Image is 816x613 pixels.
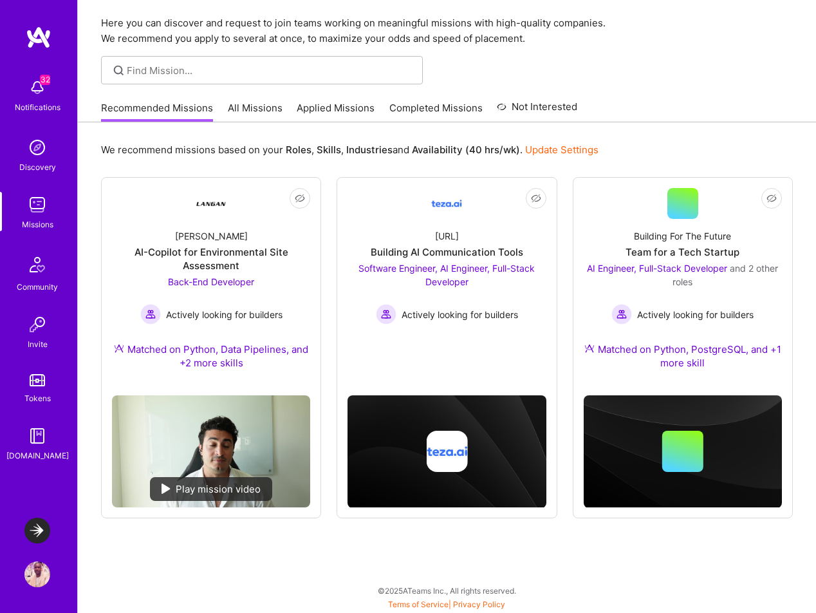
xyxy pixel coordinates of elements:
a: Terms of Service [388,599,449,609]
img: Community [22,249,53,280]
div: [URL] [435,229,459,243]
div: Notifications [15,100,60,114]
img: Company Logo [196,188,227,219]
a: Completed Missions [389,101,483,122]
a: Applied Missions [297,101,375,122]
img: guide book [24,423,50,449]
a: Not Interested [497,99,577,122]
img: User Avatar [24,561,50,587]
p: We recommend missions based on your , , and . [101,143,598,156]
a: User Avatar [21,561,53,587]
img: discovery [24,135,50,160]
img: teamwork [24,192,50,218]
b: Skills [317,144,341,156]
img: LaunchDarkly: Experimentation Delivery Team [24,518,50,543]
a: LaunchDarkly: Experimentation Delivery Team [21,518,53,543]
div: Matched on Python, Data Pipelines, and +2 more skills [112,343,310,370]
a: Company Logo[URL]Building AI Communication ToolsSoftware Engineer, AI Engineer, Full-Stack Develo... [348,188,546,343]
input: Find Mission... [127,64,413,77]
img: cover [348,395,546,507]
img: Ateam Purple Icon [584,343,595,354]
div: AI-Copilot for Environmental Site Assessment [112,245,310,272]
i: icon EyeClosed [766,193,777,203]
div: Community [17,280,58,294]
div: © 2025 ATeams Inc., All rights reserved. [77,574,816,607]
div: [DOMAIN_NAME] [6,449,69,462]
img: play [162,484,171,494]
div: [PERSON_NAME] [175,229,248,243]
img: tokens [30,374,45,386]
img: No Mission [112,395,310,507]
div: Building For The Future [634,229,731,243]
div: Discovery [19,160,56,174]
img: Invite [24,312,50,337]
p: Here you can discover and request to join teams working on meaningful missions with high-quality ... [101,15,793,46]
span: 32 [40,75,50,85]
div: Missions [22,218,53,231]
a: Company Logo[PERSON_NAME]AI-Copilot for Environmental Site AssessmentBack-End Developer Actively ... [112,188,310,385]
img: Actively looking for builders [140,304,161,325]
div: Invite [28,337,48,351]
div: Tokens [24,391,51,405]
b: Roles [286,144,311,156]
img: bell [24,75,50,100]
i: icon SearchGrey [111,63,126,78]
div: Building AI Communication Tools [371,245,523,259]
span: Back-End Developer [168,276,254,287]
a: All Missions [228,101,283,122]
a: Privacy Policy [453,599,505,609]
img: Ateam Purple Icon [114,343,124,354]
img: logo [26,26,51,49]
i: icon EyeClosed [295,193,305,203]
div: Team for a Tech Startup [626,245,739,259]
a: Building For The FutureTeam for a Tech StartupAI Engineer, Full-Stack Developer and 2 other roles... [584,188,782,385]
span: | [388,599,505,609]
div: Matched on Python, PostgreSQL, and +1 more skill [584,343,782,370]
b: Availability (40 hrs/wk) [412,144,520,156]
span: Actively looking for builders [166,308,283,321]
img: cover [584,395,782,507]
span: Software Engineer, AI Engineer, Full-Stack Developer [358,263,535,287]
span: Actively looking for builders [637,308,754,321]
b: Industries [346,144,393,156]
img: Company logo [426,431,467,472]
a: Recommended Missions [101,101,213,122]
div: Play mission video [150,477,272,501]
img: Company Logo [431,188,462,219]
span: Actively looking for builders [402,308,518,321]
img: Actively looking for builders [376,304,396,325]
a: Update Settings [525,144,598,156]
img: Actively looking for builders [611,304,632,325]
span: AI Engineer, Full-Stack Developer [587,263,727,274]
i: icon EyeClosed [531,193,541,203]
